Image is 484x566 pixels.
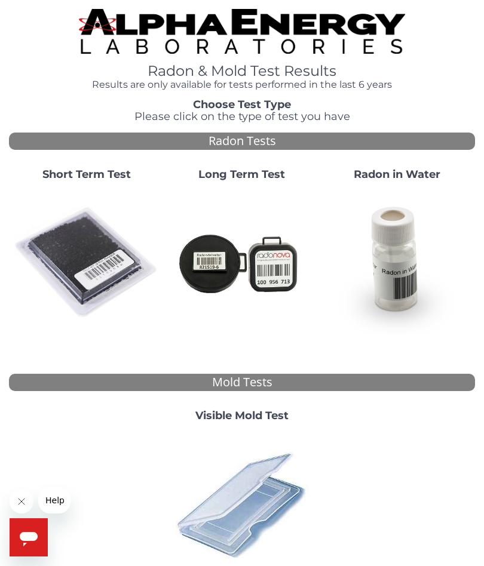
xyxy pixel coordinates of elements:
[42,168,131,181] strong: Short Term Test
[79,9,405,54] img: TightCrop.jpg
[9,374,475,391] div: Mold Tests
[193,98,291,111] strong: Choose Test Type
[9,133,475,150] div: Radon Tests
[79,63,405,79] h1: Radon & Mold Test Results
[169,190,315,336] img: Radtrak2vsRadtrak3.jpg
[324,190,470,336] img: RadoninWater.jpg
[10,518,48,556] iframe: Button to launch messaging window
[195,409,289,422] strong: Visible Mold Test
[10,490,33,513] iframe: Close message
[354,168,440,181] strong: Radon in Water
[134,110,350,123] span: Please click on the type of test you have
[79,79,405,90] h4: Results are only available for tests performed in the last 6 years
[38,487,71,513] iframe: Message from company
[14,190,160,336] img: ShortTerm.jpg
[198,168,285,181] strong: Long Term Test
